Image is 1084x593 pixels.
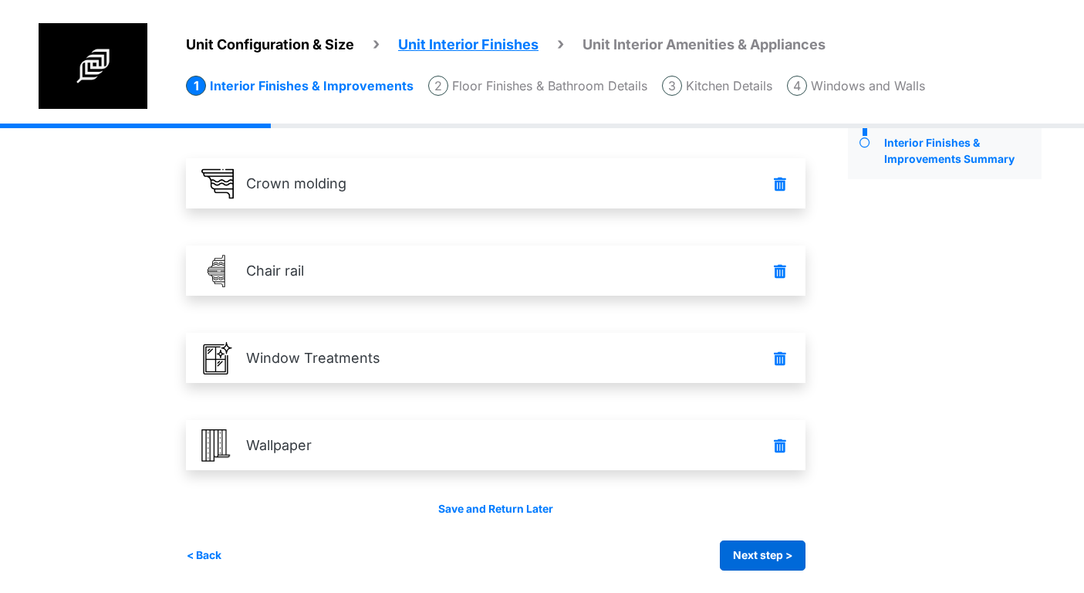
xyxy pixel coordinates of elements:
[186,36,354,53] span: Unit Configuration & Size
[583,36,826,53] span: Unit Interior Amenities & Appliances
[438,503,553,515] a: Save and Return Later
[720,540,805,571] button: Next step >
[880,135,1042,168] div: Interior Finishes & Improvements Summary
[246,347,380,368] p: Window Treatments
[246,260,304,281] p: Chair rail
[246,435,312,456] p: Wallpaper
[662,76,772,96] li: Kitchen Details
[787,76,925,96] li: Windows and Walls
[201,342,234,374] img: window-treatments_lyQzTDc.png
[201,429,234,462] img: wallpaper.png
[186,540,222,571] button: < Back
[246,173,346,194] p: Crown molding
[428,76,647,96] li: Floor Finishes & Bathroom Details
[201,168,234,200] img: crown-molding.png
[398,36,539,53] span: Unit Interior Finishes
[186,76,414,96] li: Interior Finishes & Improvements
[784,25,1052,42] span: Successfully saved
[39,23,147,109] img: spp logo
[201,255,234,287] img: Chair_Rail.png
